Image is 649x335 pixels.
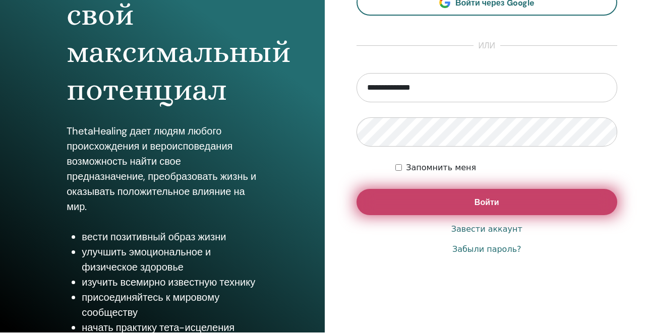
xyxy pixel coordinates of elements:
a: Завести аккаунт [451,223,522,235]
font: ThetaHealing дает людям любого происхождения и вероисповедания возможность найти свое предназначе... [67,124,256,213]
font: улучшить эмоциональное и физическое здоровье [82,245,211,274]
font: Забыли пароль? [452,244,521,254]
button: Войти [357,189,618,215]
font: Запомнить меня [406,163,476,172]
div: Оставьте меня аутентифицированным на неопределенный срок или пока я не выйду из системы вручную [395,162,617,174]
a: Забыли пароль? [452,243,521,255]
font: начать практику тета-исцеления [82,321,234,334]
font: или [479,40,496,51]
font: Завести аккаунт [451,224,522,234]
font: вести позитивный образ жизни [82,230,226,243]
font: изучить всемирно известную технику [82,276,255,289]
font: присоединяйтесь к мировому сообществу [82,291,219,319]
font: Войти [475,197,499,208]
